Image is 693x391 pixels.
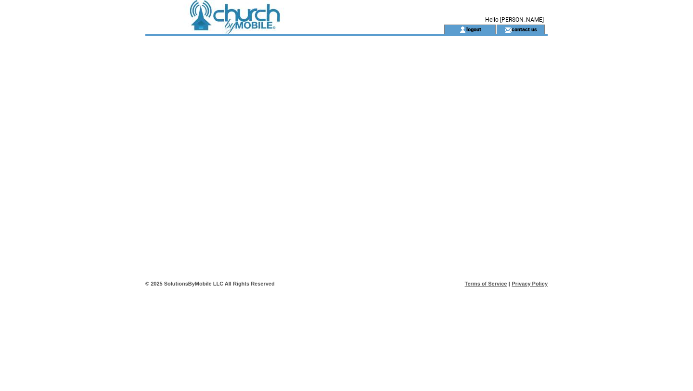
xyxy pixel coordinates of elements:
[504,26,512,34] img: contact_us_icon.gif
[512,26,537,32] a: contact us
[485,16,544,23] span: Hello [PERSON_NAME]
[512,281,548,287] a: Privacy Policy
[145,281,275,287] span: © 2025 SolutionsByMobile LLC All Rights Reserved
[465,281,507,287] a: Terms of Service
[459,26,466,34] img: account_icon.gif
[466,26,481,32] a: logout
[509,281,510,287] span: |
